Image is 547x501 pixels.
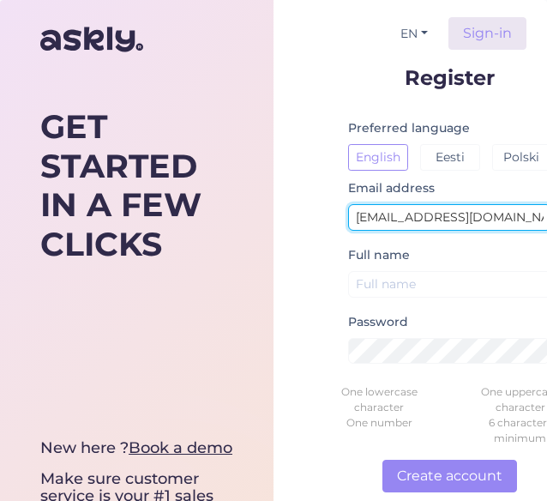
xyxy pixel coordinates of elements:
div: One lowercase character [309,384,450,415]
button: Eesti [420,144,479,171]
img: Askly [40,19,143,60]
button: English [348,144,408,171]
label: Preferred language [348,119,470,137]
a: Sign-in [448,17,526,50]
label: Password [348,313,408,331]
button: EN [394,21,435,46]
div: GET STARTED IN A FEW CLICKS [40,107,233,263]
a: Book a demo [129,438,232,457]
div: New here ? [40,440,233,457]
label: Full name [348,246,410,264]
button: Create account [382,460,517,492]
div: One number [309,415,450,446]
label: Email address [348,179,435,197]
